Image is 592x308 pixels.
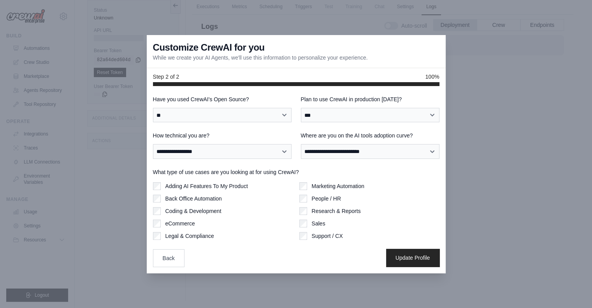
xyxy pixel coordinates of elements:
[553,271,592,308] iframe: Chat Widget
[153,132,292,139] label: How technical you are?
[153,54,368,62] p: While we create your AI Agents, we'll use this information to personalize your experience.
[165,207,221,215] label: Coding & Development
[312,232,343,240] label: Support / CX
[165,182,248,190] label: Adding AI Features To My Product
[153,168,439,176] label: What type of use cases are you looking at for using CrewAI?
[153,73,179,81] span: Step 2 of 2
[165,195,222,202] label: Back Office Automation
[165,232,214,240] label: Legal & Compliance
[312,220,325,227] label: Sales
[312,195,341,202] label: People / HR
[386,249,439,267] button: Update Profile
[425,73,439,81] span: 100%
[153,249,184,267] button: Back
[165,220,195,227] label: eCommerce
[153,41,265,54] h3: Customize CrewAI for you
[312,182,364,190] label: Marketing Automation
[153,95,292,103] label: Have you used CrewAI's Open Source?
[301,132,439,139] label: Where are you on the AI tools adoption curve?
[301,95,439,103] label: Plan to use CrewAI in production [DATE]?
[312,207,361,215] label: Research & Reports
